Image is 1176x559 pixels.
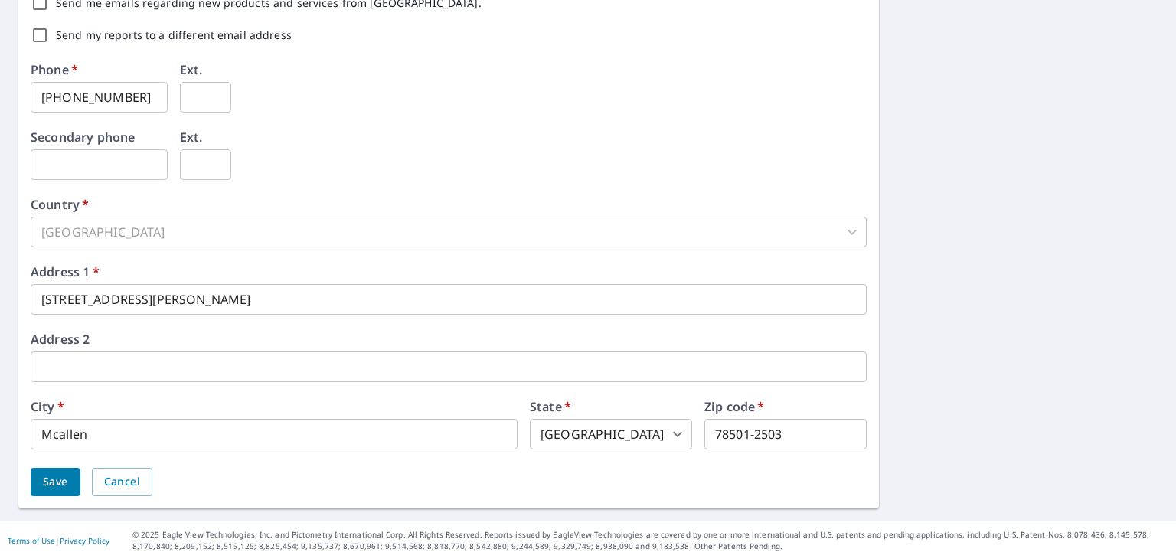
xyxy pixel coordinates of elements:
[56,30,292,41] label: Send my reports to a different email address
[31,266,100,278] label: Address 1
[92,468,152,496] button: Cancel
[180,64,203,76] label: Ext.
[8,535,55,546] a: Terms of Use
[132,529,1168,552] p: © 2025 Eagle View Technologies, Inc. and Pictometry International Corp. All Rights Reserved. Repo...
[704,400,765,413] label: Zip code
[31,131,135,143] label: Secondary phone
[60,535,109,546] a: Privacy Policy
[31,468,80,496] button: Save
[31,217,867,247] div: [GEOGRAPHIC_DATA]
[8,536,109,545] p: |
[530,419,692,449] div: [GEOGRAPHIC_DATA]
[104,472,140,492] span: Cancel
[43,472,68,492] span: Save
[31,198,89,211] label: Country
[31,333,90,345] label: Address 2
[31,400,64,413] label: City
[530,400,571,413] label: State
[180,131,203,143] label: Ext.
[31,64,78,76] label: Phone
